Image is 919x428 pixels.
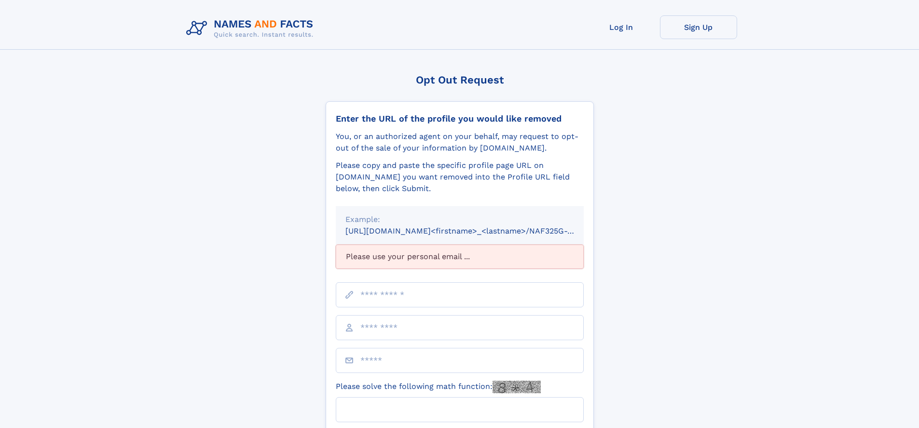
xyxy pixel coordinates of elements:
a: Sign Up [660,15,737,39]
small: [URL][DOMAIN_NAME]<firstname>_<lastname>/NAF325G-xxxxxxxx [345,226,602,235]
div: Opt Out Request [326,74,594,86]
div: Enter the URL of the profile you would like removed [336,113,584,124]
a: Log In [583,15,660,39]
label: Please solve the following math function: [336,381,541,393]
img: Logo Names and Facts [182,15,321,41]
div: Please use your personal email ... [336,245,584,269]
div: You, or an authorized agent on your behalf, may request to opt-out of the sale of your informatio... [336,131,584,154]
div: Example: [345,214,574,225]
div: Please copy and paste the specific profile page URL on [DOMAIN_NAME] you want removed into the Pr... [336,160,584,194]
